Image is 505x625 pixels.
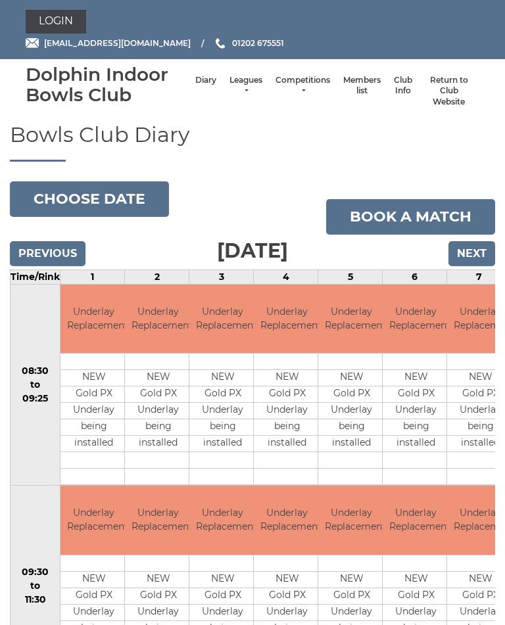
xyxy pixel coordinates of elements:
td: being [189,419,256,436]
td: installed [189,436,256,452]
td: Underlay [383,403,449,419]
td: being [318,419,385,436]
td: Underlay [125,604,191,620]
td: Underlay Replacement [60,285,127,354]
a: Book a match [326,199,495,235]
td: Gold PX [125,588,191,604]
input: Next [448,241,495,266]
td: NEW [254,370,320,386]
td: Underlay Replacement [254,285,320,354]
td: Underlay [189,604,256,620]
td: Underlay [60,403,127,419]
td: Underlay [383,604,449,620]
a: Diary [195,75,216,86]
td: Underlay Replacement [383,285,449,354]
span: 01202 675551 [232,38,284,48]
td: Underlay Replacement [254,486,320,555]
td: being [125,419,191,436]
a: Competitions [276,75,330,97]
td: 1 [60,269,125,284]
td: Underlay Replacement [318,486,385,555]
td: Gold PX [60,386,127,403]
div: Dolphin Indoor Bowls Club [26,64,189,105]
h1: Bowls Club Diary [10,123,495,161]
td: Underlay Replacement [189,486,256,555]
td: Gold PX [125,386,191,403]
td: NEW [318,571,385,588]
button: Choose date [10,181,169,217]
td: NEW [254,571,320,588]
td: NEW [189,571,256,588]
td: 2 [125,269,189,284]
td: NEW [318,370,385,386]
td: NEW [60,370,127,386]
td: 5 [318,269,383,284]
td: NEW [60,571,127,588]
td: Underlay [318,604,385,620]
td: Underlay Replacement [318,285,385,354]
td: Gold PX [383,588,449,604]
td: Underlay [60,604,127,620]
td: Underlay Replacement [383,486,449,555]
span: [EMAIL_ADDRESS][DOMAIN_NAME] [44,38,191,48]
td: Gold PX [318,588,385,604]
img: Phone us [216,38,225,49]
td: Time/Rink [11,269,60,284]
td: 3 [189,269,254,284]
td: being [254,419,320,436]
img: Email [26,38,39,48]
td: Underlay Replacement [125,285,191,354]
td: Underlay Replacement [189,285,256,354]
input: Previous [10,241,85,266]
a: Members list [343,75,381,97]
td: 6 [383,269,447,284]
td: NEW [125,370,191,386]
td: installed [60,436,127,452]
td: NEW [383,571,449,588]
td: NEW [383,370,449,386]
td: Gold PX [254,386,320,403]
td: Underlay [254,604,320,620]
td: Underlay [125,403,191,419]
td: installed [383,436,449,452]
a: Login [26,10,86,34]
a: Club Info [394,75,412,97]
td: 08:30 to 09:25 [11,284,60,486]
td: Gold PX [383,386,449,403]
td: Underlay [254,403,320,419]
td: Gold PX [189,386,256,403]
a: Phone us 01202 675551 [214,37,284,49]
td: Gold PX [189,588,256,604]
td: NEW [125,571,191,588]
td: Underlay Replacement [125,486,191,555]
td: 4 [254,269,318,284]
td: Gold PX [60,588,127,604]
td: Underlay [189,403,256,419]
td: NEW [189,370,256,386]
td: Gold PX [254,588,320,604]
td: being [383,419,449,436]
td: being [60,419,127,436]
a: Return to Club Website [425,75,473,108]
td: Underlay Replacement [60,486,127,555]
a: Leagues [229,75,262,97]
td: installed [318,436,385,452]
td: installed [254,436,320,452]
td: Underlay [318,403,385,419]
td: installed [125,436,191,452]
td: Gold PX [318,386,385,403]
a: Email [EMAIL_ADDRESS][DOMAIN_NAME] [26,37,191,49]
